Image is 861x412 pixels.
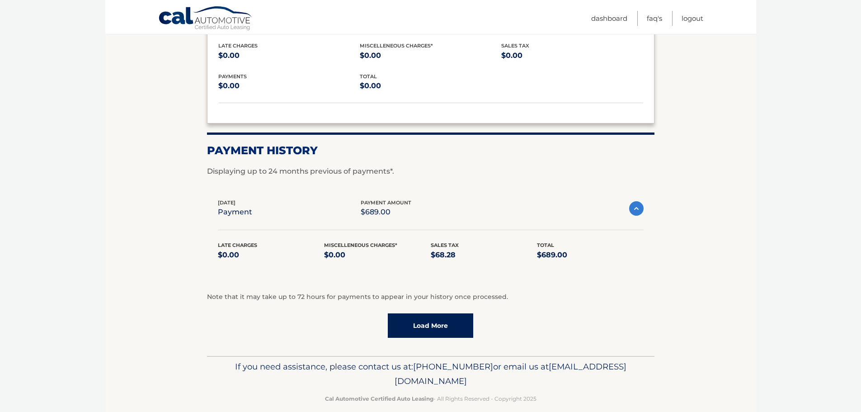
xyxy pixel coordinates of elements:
[213,360,649,388] p: If you need assistance, please contact us at: or email us at
[218,242,257,248] span: Late Charges
[682,11,703,26] a: Logout
[501,49,643,62] p: $0.00
[325,395,433,402] strong: Cal Automotive Certified Auto Leasing
[218,49,360,62] p: $0.00
[647,11,662,26] a: FAQ's
[218,43,258,49] span: Late Charges
[361,206,411,218] p: $689.00
[207,166,654,177] p: Displaying up to 24 months previous of payments*.
[413,361,493,372] span: [PHONE_NUMBER]
[218,249,325,261] p: $0.00
[158,6,253,32] a: Cal Automotive
[207,144,654,157] h2: Payment History
[360,43,433,49] span: Miscelleneous Charges*
[388,313,473,338] a: Load More
[537,242,554,248] span: Total
[218,199,235,206] span: [DATE]
[324,242,397,248] span: Miscelleneous Charges*
[218,80,360,92] p: $0.00
[537,249,644,261] p: $689.00
[360,73,377,80] span: total
[361,199,411,206] span: payment amount
[360,49,501,62] p: $0.00
[629,201,644,216] img: accordion-active.svg
[218,73,247,80] span: payments
[213,394,649,403] p: - All Rights Reserved - Copyright 2025
[324,249,431,261] p: $0.00
[218,206,252,218] p: payment
[591,11,627,26] a: Dashboard
[501,43,529,49] span: Sales Tax
[431,242,459,248] span: Sales Tax
[360,80,501,92] p: $0.00
[207,292,654,303] p: Note that it may take up to 72 hours for payments to appear in your history once processed.
[431,249,537,261] p: $68.28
